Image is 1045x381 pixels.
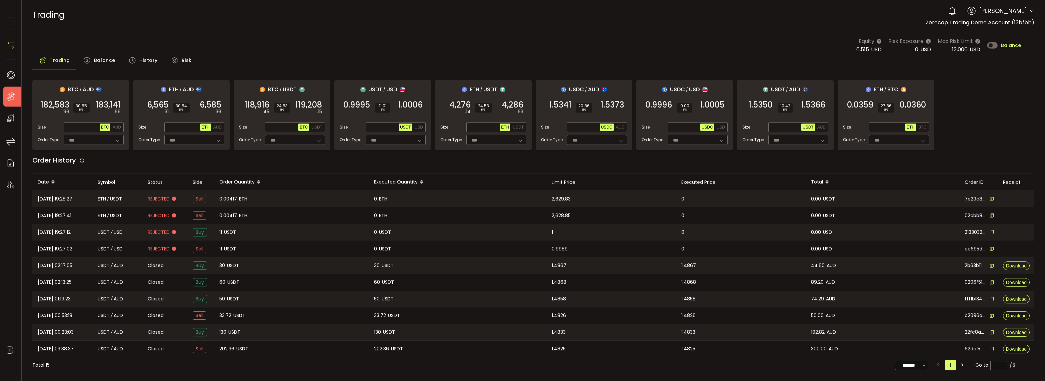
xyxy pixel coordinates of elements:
span: 0 [374,245,377,253]
span: USD [871,46,882,53]
span: Equity [859,37,874,45]
span: USDT [513,125,524,130]
span: ETH [239,212,247,219]
span: USDT [823,195,835,203]
img: usdt_portfolio.svg [360,87,366,92]
span: 20.86 [578,104,590,108]
span: 50 [374,295,380,303]
span: AUD [83,85,94,94]
div: Date [32,177,92,188]
span: 44.60 [811,262,825,269]
div: Total [806,177,959,188]
i: BPS [176,108,187,112]
em: / [884,87,886,93]
span: USDT [227,262,239,269]
em: .31 [164,108,169,115]
span: USD [717,125,725,130]
span: 7e29c8a7-8956-4e05-b5ab-33ace1c83ead [965,195,986,202]
button: ETH [200,124,211,131]
span: 1.5366 [801,102,825,108]
span: Rejected [148,195,170,202]
button: Download [1003,261,1030,270]
span: 182,583 [41,102,69,108]
span: ETH [239,195,247,203]
img: btc_portfolio.svg [60,87,65,92]
em: / [111,278,113,286]
span: AUD [213,125,222,130]
span: 02cbb8c4-ce10-4002-a88e-d3646ba8be64 [965,212,986,219]
span: 0 [374,212,377,219]
span: Download [1006,313,1027,318]
span: [DATE] 02:13:25 [38,278,72,286]
span: AUD [789,85,800,94]
div: Executed Price [676,179,806,186]
button: Download [1003,311,1030,320]
img: aud_portfolio.svg [602,87,607,92]
em: / [585,87,587,93]
span: AUD [114,312,123,319]
span: USDT [382,278,394,286]
img: aud_portfolio.svg [803,87,808,92]
span: 1.0006 [398,102,423,108]
img: usdc_portfolio.svg [561,87,566,92]
span: AUD [817,125,826,130]
img: usdt_portfolio.svg [763,87,768,92]
span: 27.86 [881,104,892,108]
span: 1.4858 [681,295,696,303]
span: 33.72 [219,312,231,319]
em: / [180,87,182,93]
span: 74.29 [811,295,824,303]
span: Trading [32,9,65,21]
span: b2096a17-3c70-4ad3-964c-78d7bd250c11 [965,312,986,319]
em: .69 [114,108,121,115]
span: 2,629.83 [552,195,571,203]
span: USDC [601,125,612,130]
span: [DATE] 19:27:02 [38,245,72,253]
span: USD [823,228,832,236]
span: ETH [98,195,106,203]
span: AUD [826,278,835,286]
span: AUD [183,85,194,94]
span: 30.55 [76,104,87,108]
span: 1.5350 [749,102,773,108]
span: USDT [98,278,110,286]
span: BTC [101,125,109,130]
img: usdt_portfolio.svg [500,87,505,92]
i: BPS [578,108,590,112]
em: / [111,295,113,303]
span: [DATE] 19:27:41 [38,212,71,219]
i: BPS [378,108,388,112]
span: USDT [823,212,835,219]
i: BPS [277,108,288,112]
span: [DATE] 19:28:27 [38,195,72,203]
i: BPS [680,108,690,112]
span: Buy [193,278,207,286]
iframe: Chat Widget [1012,349,1045,381]
span: 0 [681,195,684,203]
span: Risk [182,54,192,67]
span: Rejected [148,212,170,219]
span: Sell [193,245,206,253]
span: Max Risk Limit [938,37,973,45]
span: Closed [148,279,164,286]
span: USDT [224,228,236,236]
span: 1.5341 [549,102,571,108]
span: 0 [681,228,684,236]
span: AUD [114,278,123,286]
span: USDT [382,295,394,303]
em: / [111,312,113,319]
span: 11.01 [378,104,388,108]
div: Order ID [959,179,998,186]
span: Size [440,124,448,130]
span: Zerocap Trading Demo Account (13bfbb) [926,19,1034,26]
span: 0 [681,212,684,219]
img: btc_portfolio.svg [901,87,906,92]
em: / [383,87,385,93]
span: Closed [148,295,164,302]
span: 0.0360 [900,102,926,108]
span: Sell [193,311,206,320]
span: ee695daf-9417-4e34-b0bf-e4d5ef9e6167 [965,245,986,252]
span: 0.00 [811,245,821,253]
span: Size [138,124,146,130]
img: N4P5cjLOiQAAAABJRU5ErkJggg== [6,40,16,50]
